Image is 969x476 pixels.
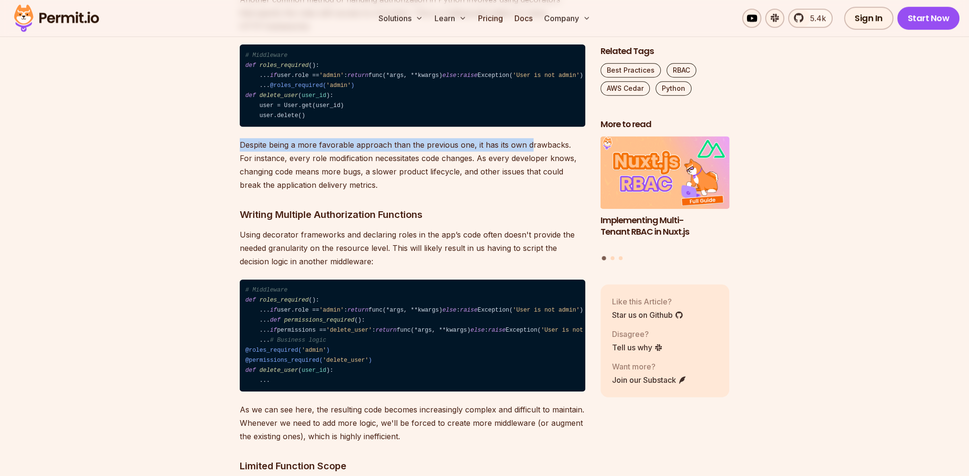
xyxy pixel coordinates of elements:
p: Disagree? [612,328,663,340]
a: Star us on Github [612,309,683,321]
span: raise [488,327,506,334]
span: return [376,327,397,334]
span: def [245,92,256,99]
span: 'User is not admin' [513,307,580,314]
span: else [442,72,456,79]
p: Using decorator frameworks and declaring roles in the app’s code often doesn't provide the needed... [240,228,585,268]
p: Like this Article? [612,296,683,307]
h2: Related Tags [601,46,730,58]
span: 'delete_user' [326,327,372,334]
button: Learn [431,9,470,28]
code: (): ... user.role == : func(*args, **kwargs) : Exception( ) ... (): ... permissions == : func(*ar... [240,280,585,392]
a: RBAC [667,64,696,78]
span: 'admin' [301,347,326,354]
button: Company [540,9,594,28]
span: if [270,307,277,314]
a: Start Now [897,7,960,30]
p: Despite being a more favorable approach than the previous one, it has its own drawbacks. For inst... [240,138,585,192]
a: 5.4k [788,9,833,28]
span: if [270,327,277,334]
span: def [245,297,256,303]
a: Implementing Multi-Tenant RBAC in Nuxt.jsImplementing Multi-Tenant RBAC in Nuxt.js [601,137,730,250]
button: Solutions [375,9,427,28]
h3: Limited Function Scope [240,458,585,474]
p: As we can see here, the resulting code becomes increasingly complex and difficult to maintain. Wh... [240,403,585,443]
span: else [470,327,484,334]
span: # Business logic [270,337,326,344]
a: Best Practices [601,64,661,78]
span: user_id [301,367,326,374]
h2: More to read [601,119,730,131]
h3: Writing Multiple Authorization Functions [240,207,585,222]
h3: Implementing Multi-Tenant RBAC in Nuxt.js [601,215,730,238]
span: def [245,62,256,69]
span: @permissions_required( ) [245,357,372,364]
a: Pricing [474,9,507,28]
a: Docs [511,9,536,28]
li: 1 of 3 [601,137,730,250]
span: 'delete_user' [323,357,368,364]
span: roles_required [259,62,309,69]
img: Permit logo [10,2,103,34]
span: 5.4k [804,12,826,24]
span: @roles_required( ) [245,347,330,354]
span: roles_required [259,297,309,303]
button: Go to slide 2 [611,256,614,260]
span: def [245,367,256,374]
a: Sign In [844,7,893,30]
a: Join our Substack [612,374,687,386]
div: Posts [601,137,730,262]
span: delete_user [259,92,298,99]
p: Want more? [612,361,687,372]
a: AWS Cedar [601,82,650,96]
span: 'admin' [326,82,351,89]
span: 'User is not admin' [513,72,580,79]
span: def [270,317,280,324]
span: permissions_required [284,317,355,324]
button: Go to slide 1 [602,256,606,260]
span: 'admin' [319,307,344,314]
img: Implementing Multi-Tenant RBAC in Nuxt.js [601,137,730,209]
span: delete_user [259,367,298,374]
a: Tell us why [612,342,663,353]
button: Go to slide 3 [619,256,623,260]
span: return [347,307,368,314]
span: @roles_required( ) [270,82,354,89]
a: Python [656,82,691,96]
span: # Middleware [245,52,288,59]
span: return [347,72,368,79]
span: raise [460,72,478,79]
span: 'admin' [319,72,344,79]
span: else [442,307,456,314]
code: (): ... user.role == : func(*args, **kwargs) : Exception( ) ... ( ): user = User.get(user_id) use... [240,44,585,127]
span: if [270,72,277,79]
span: # Middleware [245,287,288,293]
span: raise [460,307,478,314]
span: user_id [301,92,326,99]
span: 'User is not admin' [541,327,608,334]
